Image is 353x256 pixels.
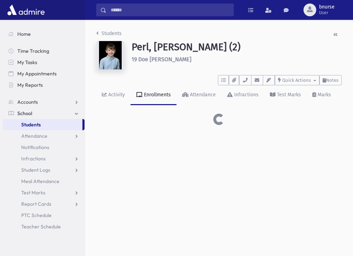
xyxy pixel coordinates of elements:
span: Accounts [17,99,38,105]
a: Students [96,30,122,36]
span: Notifications [21,144,49,150]
img: AdmirePro [6,3,46,17]
a: Activity [96,85,131,105]
a: Accounts [3,96,85,108]
a: My Reports [3,79,85,91]
a: Attendance [176,85,221,105]
span: User [319,10,335,16]
h6: 19 Doe [PERSON_NAME] [132,56,342,63]
img: 2QAAAAAAAAAAAAAAAAAAAAAAAAAAAAAAAAAAAAAAAAAAAAAAAAAAAAAAAAAAAAAAAAAAAAAAAAAAAAAAAAAAAAAAAAAAAAAAA... [96,41,125,69]
button: Quick Actions [275,75,319,85]
span: School [17,110,32,116]
a: Notifications [3,142,85,153]
nav: breadcrumb [96,30,122,40]
a: Test Marks [3,187,85,198]
span: My Tasks [17,59,37,66]
a: Home [3,28,85,40]
a: Report Cards [3,198,85,210]
span: My Appointments [17,70,57,77]
span: bnurse [319,4,335,10]
a: Student Logs [3,164,85,176]
span: Attendance [21,133,47,139]
div: Enrollments [143,92,171,98]
a: Attendance [3,130,85,142]
a: Enrollments [131,85,176,105]
a: Meal Attendance [3,176,85,187]
a: Students [3,119,82,130]
a: Infractions [3,153,85,164]
a: PTC Schedule [3,210,85,221]
input: Search [106,4,233,16]
span: My Reports [17,82,43,88]
a: Teacher Schedule [3,221,85,232]
span: Quick Actions [282,78,311,83]
span: Students [21,121,41,128]
div: Activity [107,92,125,98]
a: Test Marks [264,85,307,105]
span: Notes [326,78,338,83]
span: PTC Schedule [21,212,52,218]
span: Infractions [21,155,46,162]
span: Student Logs [21,167,50,173]
button: Notes [319,75,342,85]
a: Time Tracking [3,45,85,57]
div: Attendance [189,92,216,98]
a: My Tasks [3,57,85,68]
div: Infractions [233,92,259,98]
span: Home [17,31,31,37]
span: Time Tracking [17,48,49,54]
span: Report Cards [21,201,51,207]
a: School [3,108,85,119]
a: My Appointments [3,68,85,79]
span: Meal Attendance [21,178,59,184]
a: Marks [307,85,337,105]
a: Infractions [221,85,264,105]
h1: Perl, [PERSON_NAME] (2) [132,41,342,53]
div: Marks [316,92,331,98]
span: Test Marks [21,189,45,196]
span: Teacher Schedule [21,223,61,230]
div: Test Marks [276,92,301,98]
